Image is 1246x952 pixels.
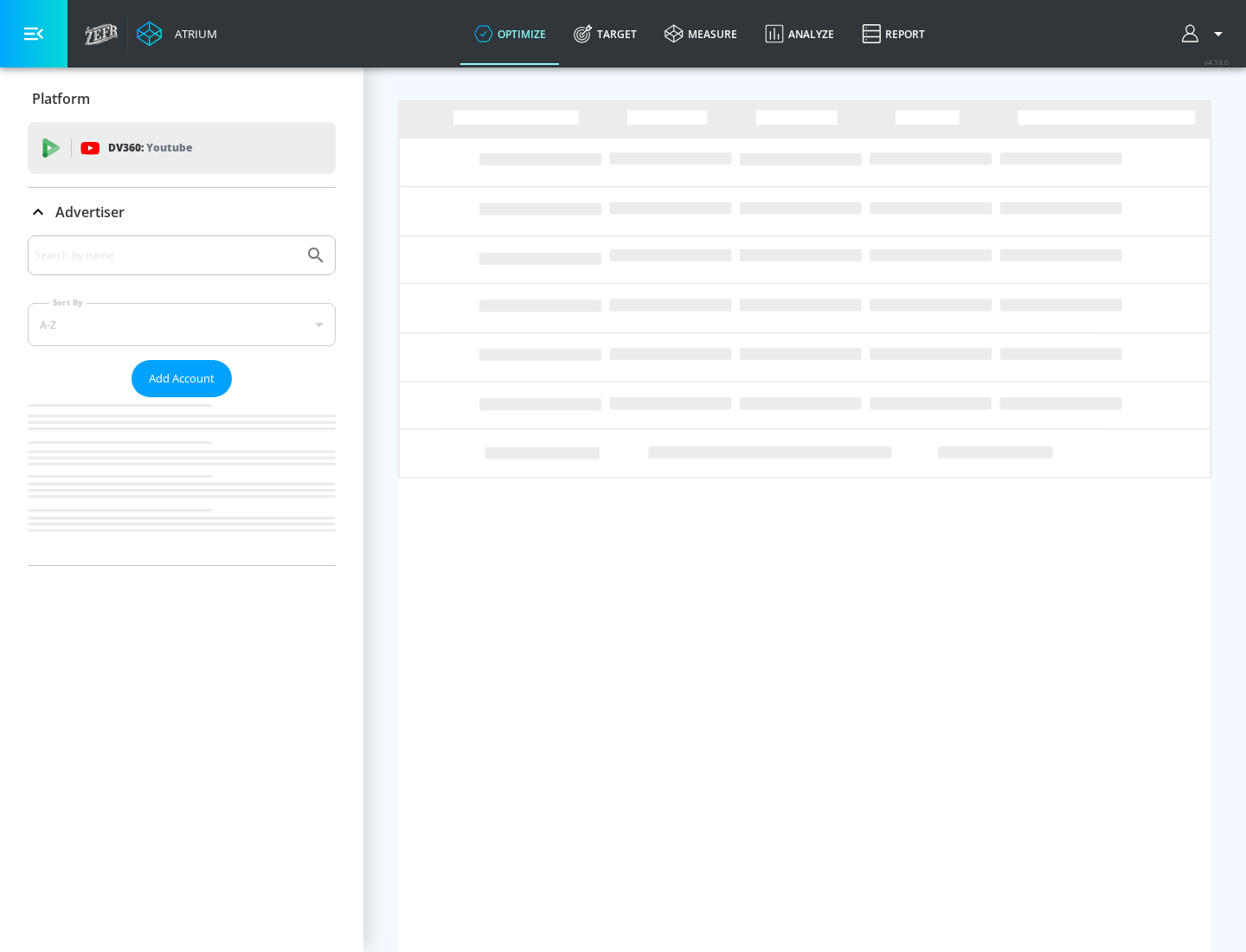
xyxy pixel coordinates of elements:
div: Atrium [168,26,217,42]
span: Add Account [149,369,215,389]
p: DV360: [108,138,192,158]
div: DV360: Youtube [28,122,336,174]
div: Advertiser [28,188,336,236]
a: optimize [460,3,560,65]
a: Analyze [751,3,848,65]
label: Sort By [49,297,87,308]
a: Report [848,3,939,65]
p: Platform [32,89,90,108]
nav: list of Advertiser [28,397,336,565]
span: v 4.19.0 [1204,57,1229,67]
button: Add Account [132,360,232,397]
p: Youtube [146,138,192,157]
a: Atrium [137,21,217,47]
a: measure [651,3,751,65]
a: Target [560,3,651,65]
p: Advertiser [55,203,125,222]
div: Advertiser [28,235,336,565]
div: A-Z [28,303,336,346]
input: Search by name [35,244,297,267]
div: Platform [28,74,336,123]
